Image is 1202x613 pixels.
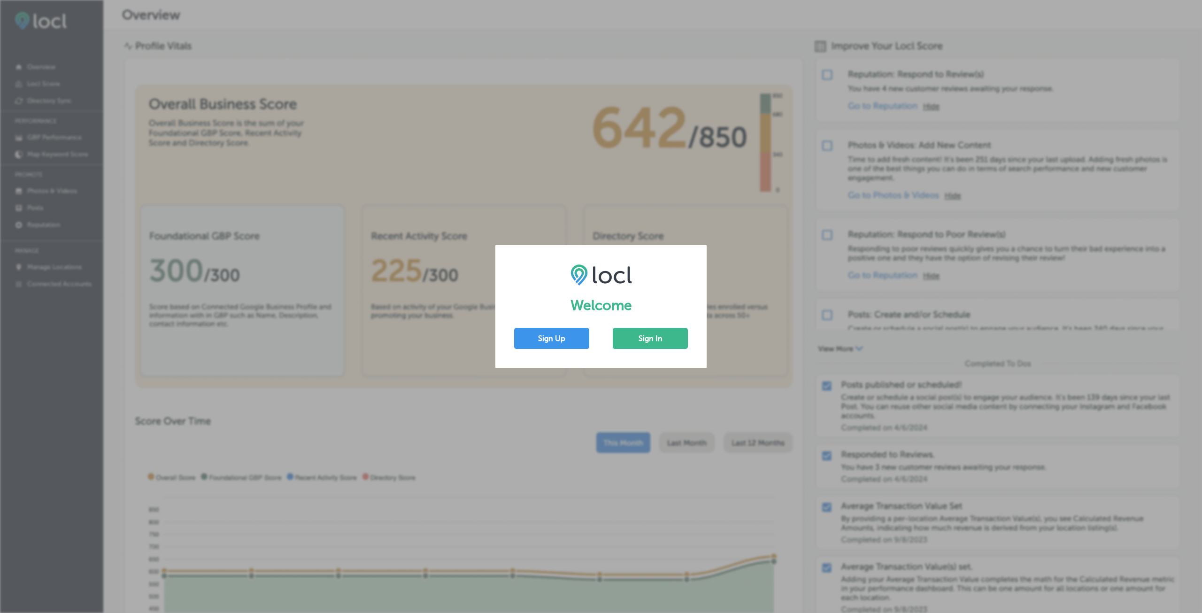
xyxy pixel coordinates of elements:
button: Sign Up [514,328,589,349]
h1: Welcome [514,297,688,314]
img: LOCL logo [570,264,632,286]
button: Sign In [613,328,688,349]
